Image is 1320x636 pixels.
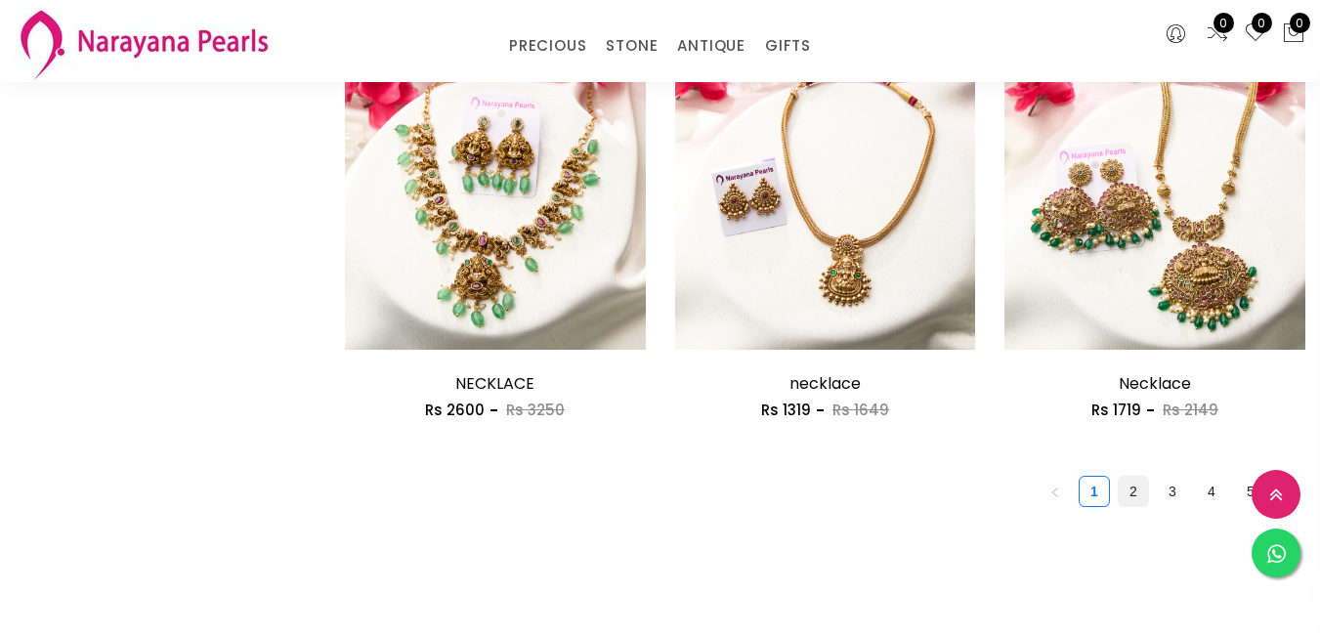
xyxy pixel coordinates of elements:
li: 3 [1157,476,1188,507]
a: STONE [606,31,658,61]
span: Rs 1719 [1091,400,1141,420]
button: 0 [1282,21,1305,47]
a: 0 [1206,21,1229,47]
a: 4 [1197,477,1226,506]
span: 0 [1290,13,1310,33]
span: Rs 1649 [832,400,889,420]
button: left [1040,476,1071,507]
a: 1 [1080,477,1109,506]
a: necklace [789,372,861,395]
span: Rs 1319 [761,400,811,420]
a: 2 [1119,477,1148,506]
li: 4 [1196,476,1227,507]
a: 3 [1158,477,1187,506]
span: Rs 2600 [425,400,485,420]
span: Rs 2149 [1163,400,1218,420]
a: Necklace [1119,372,1191,395]
span: 0 [1214,13,1234,33]
a: 0 [1244,21,1267,47]
li: 1 [1079,476,1110,507]
a: ANTIQUE [677,31,745,61]
a: 5 [1236,477,1265,506]
a: NECKLACE [455,372,534,395]
span: left [1049,487,1061,498]
a: GIFTS [765,31,811,61]
li: 5 [1235,476,1266,507]
span: 0 [1252,13,1272,33]
li: Previous Page [1040,476,1071,507]
span: Rs 3250 [506,400,565,420]
a: PRECIOUS [509,31,586,61]
li: 2 [1118,476,1149,507]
